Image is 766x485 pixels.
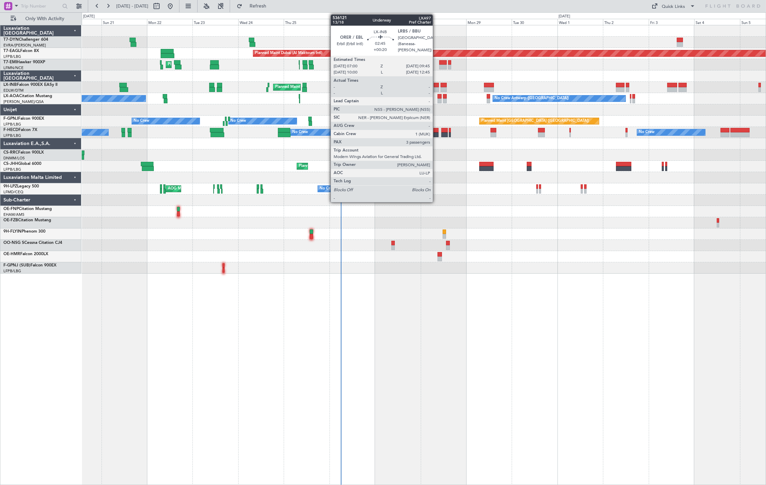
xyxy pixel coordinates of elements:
span: OE-FZB [3,218,18,222]
div: Thu 25 [284,19,329,25]
a: 9H-FLYINPhenom 300 [3,230,45,234]
a: LFMN/NCE [3,65,24,70]
span: T7-DYN [3,38,19,42]
a: F-GPNJFalcon 900EX [3,117,44,121]
a: 9H-LPZLegacy 500 [3,184,39,188]
span: F-GPNJ (SUB) [3,263,30,267]
div: Planned Maint [GEOGRAPHIC_DATA] ([GEOGRAPHIC_DATA]) [481,116,589,126]
span: LX-INB [3,83,17,87]
a: LFPB/LBG [3,54,21,59]
span: LX-AOA [3,94,19,98]
div: Mon 22 [147,19,192,25]
span: OE-FNP [3,207,19,211]
button: Only With Activity [8,13,74,24]
a: LFPB/LBG [3,133,21,138]
button: Refresh [233,1,274,12]
span: T7-EMI [3,60,17,64]
span: F-HECD [3,128,18,132]
span: OO-NSG S [3,241,24,245]
div: Sat 4 [694,19,740,25]
div: Fri 3 [649,19,694,25]
a: CS-RRCFalcon 900LX [3,150,44,155]
div: [DATE] [83,14,95,19]
div: Planned Maint [GEOGRAPHIC_DATA] ([GEOGRAPHIC_DATA]) [275,82,383,92]
span: 9H-LPZ [3,184,17,188]
div: AOG Maint Cannes (Mandelieu) [168,184,223,194]
div: No Crew [230,116,246,126]
div: Planned Maint [GEOGRAPHIC_DATA] ([GEOGRAPHIC_DATA]) [299,161,406,171]
a: F-GPNJ (SUB)Falcon 900EX [3,263,56,267]
a: OE-FZBCitation Mustang [3,218,51,222]
div: No Crew Antwerp ([GEOGRAPHIC_DATA]) [495,93,569,104]
div: Tue 23 [192,19,238,25]
a: OE-FNPCitation Mustang [3,207,52,211]
a: F-HECDFalcon 7X [3,128,37,132]
div: Sat 27 [375,19,420,25]
button: Quick Links [648,1,699,12]
a: LX-AOACitation Mustang [3,94,52,98]
a: T7-DYNChallenger 604 [3,38,48,42]
span: CS-RRC [3,150,18,155]
a: [PERSON_NAME]/QSA [3,99,44,104]
a: LX-INBFalcon 900EX EASy II [3,83,57,87]
div: [DATE] [559,14,570,19]
span: [DATE] - [DATE] [116,3,148,9]
span: F-GPNJ [3,117,18,121]
span: OE-HMR [3,252,20,256]
a: OE-HMRFalcon 2000LX [3,252,48,256]
div: No Crew [292,127,308,137]
a: T7-EAGLFalcon 8X [3,49,39,53]
a: EHAM/AMS [3,212,24,217]
div: No Crew [345,127,360,137]
div: Quick Links [662,3,685,10]
a: LFPB/LBG [3,268,21,274]
span: Only With Activity [18,16,72,21]
span: 9H-FLYIN [3,230,22,234]
div: Wed 24 [238,19,284,25]
span: CS-JHH [3,162,18,166]
div: Wed 1 [557,19,603,25]
a: T7-EMIHawker 900XP [3,60,45,64]
a: EVRA/[PERSON_NAME] [3,43,46,48]
a: LFMD/CEQ [3,189,23,195]
a: LFPB/LBG [3,122,21,127]
div: Sun 28 [421,19,466,25]
input: Trip Number [21,1,60,11]
a: OO-NSG SCessna Citation CJ4 [3,241,62,245]
a: LFPB/LBG [3,167,21,172]
span: Refresh [244,4,272,9]
div: No Crew [639,127,655,137]
div: Planned Maint Dubai (Al Maktoum Intl) [255,48,322,58]
span: T7-EAGL [3,49,20,53]
div: Tue 30 [512,19,557,25]
div: Sun 21 [102,19,147,25]
a: CS-JHHGlobal 6000 [3,162,41,166]
a: DNMM/LOS [3,156,25,161]
div: Mon 29 [466,19,512,25]
div: No Crew [320,184,335,194]
div: Planned Maint [GEOGRAPHIC_DATA] [168,60,233,70]
div: Fri 26 [330,19,375,25]
a: EDLW/DTM [3,88,24,93]
div: Thu 2 [603,19,648,25]
div: No Crew [134,116,149,126]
